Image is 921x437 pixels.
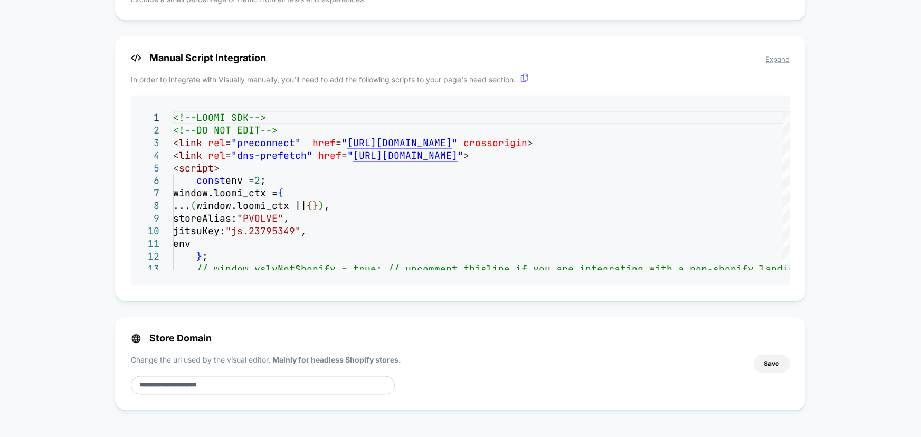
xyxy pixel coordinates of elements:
[131,52,790,63] span: Manual Script Integration
[131,355,401,366] p: Change the url used by the visual editor.
[131,333,212,344] span: Store Domain
[131,74,790,85] p: In order to integrate with Visually manually, you'll need to add the following scripts to your pa...
[754,355,790,373] button: Save
[272,356,401,365] strong: Mainly for headless Shopify stores.
[766,55,790,63] span: Expand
